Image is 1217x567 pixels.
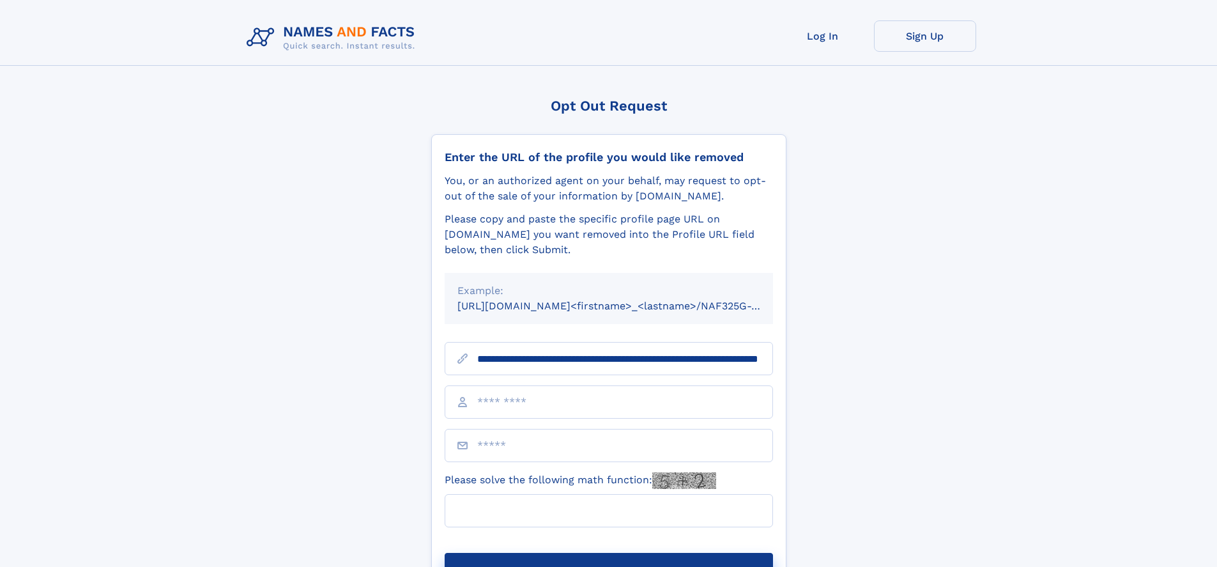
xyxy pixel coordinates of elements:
[457,283,760,299] div: Example:
[457,300,797,312] small: [URL][DOMAIN_NAME]<firstname>_<lastname>/NAF325G-xxxxxxxx
[241,20,425,55] img: Logo Names and Facts
[431,98,786,114] div: Opt Out Request
[445,212,773,258] div: Please copy and paste the specific profile page URL on [DOMAIN_NAME] you want removed into the Pr...
[445,472,716,489] label: Please solve the following math function:
[772,20,874,52] a: Log In
[874,20,976,52] a: Sign Up
[445,173,773,204] div: You, or an authorized agent on your behalf, may request to opt-out of the sale of your informatio...
[445,150,773,164] div: Enter the URL of the profile you would like removed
